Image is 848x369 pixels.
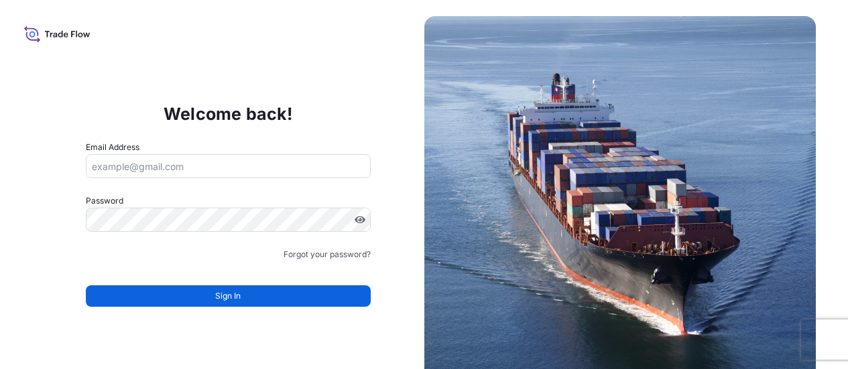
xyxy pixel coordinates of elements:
[284,248,371,261] a: Forgot your password?
[164,103,293,125] p: Welcome back!
[86,194,371,208] label: Password
[86,285,371,307] button: Sign In
[86,141,139,154] label: Email Address
[355,214,365,225] button: Show password
[215,289,241,303] span: Sign In
[86,154,371,178] input: example@gmail.com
